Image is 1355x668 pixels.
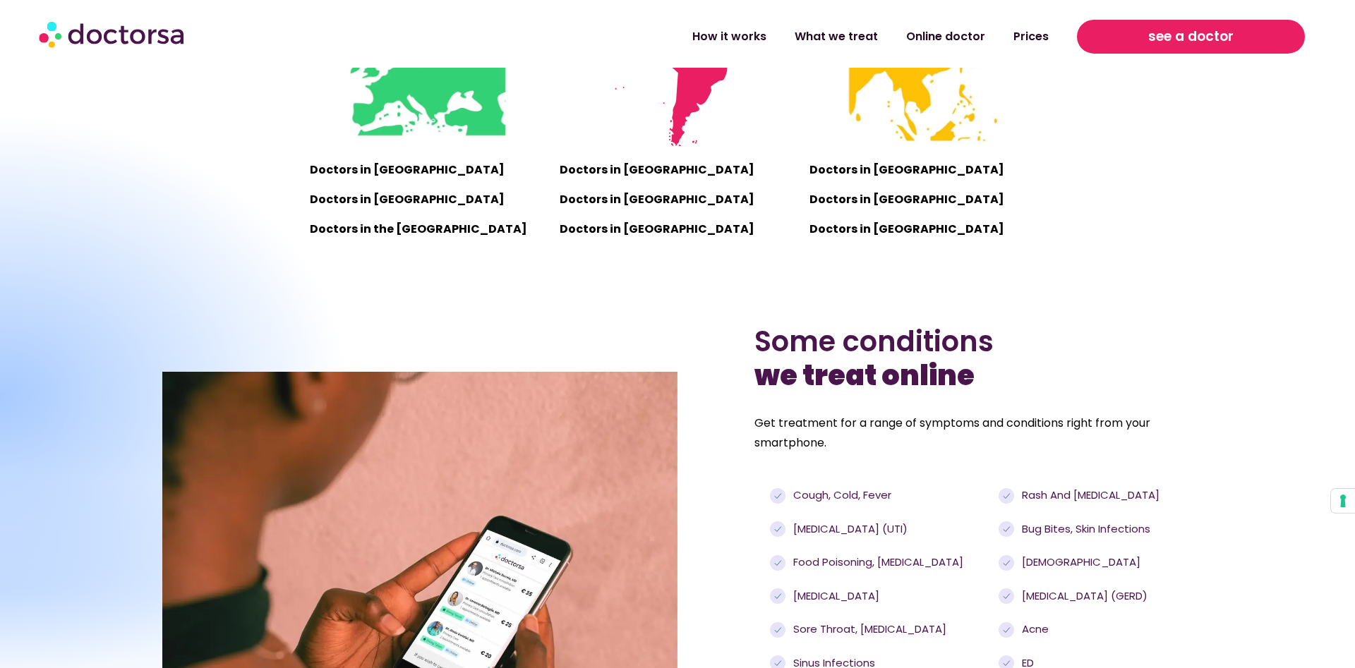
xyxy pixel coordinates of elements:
[790,621,946,638] span: Sore throat, [MEDICAL_DATA]
[310,219,546,239] p: Doctors in the [GEOGRAPHIC_DATA]
[999,20,1063,53] a: Prices
[809,219,1045,239] p: Doctors in [GEOGRAPHIC_DATA]
[1148,25,1234,48] span: see a doctor
[310,160,546,180] p: Doctors in [GEOGRAPHIC_DATA]
[770,554,992,571] a: Food poisoning, [MEDICAL_DATA]
[790,588,879,605] span: [MEDICAL_DATA]
[1018,487,1160,504] span: Rash and [MEDICAL_DATA]
[892,20,999,53] a: Online doctor
[310,190,546,209] p: Doctors in [GEOGRAPHIC_DATA]
[790,487,891,504] span: Cough, cold, fever
[781,20,892,53] a: What we treat
[560,190,795,209] p: Doctors in [GEOGRAPHIC_DATA]
[1018,521,1150,538] span: Bug bites, skin infections
[754,413,1192,453] p: Get treatment for a range of symptoms and conditions right from your smartphone.
[770,521,992,538] a: [MEDICAL_DATA] (UTI)
[770,621,992,638] a: Sore throat, [MEDICAL_DATA]
[1331,489,1355,513] button: Your consent preferences for tracking technologies
[999,621,1179,638] a: Acne
[350,20,1064,53] nav: Menu
[809,190,1045,209] p: Doctors in [GEOGRAPHIC_DATA]
[560,219,795,239] p: Doctors in [GEOGRAPHIC_DATA]
[770,487,992,504] a: Cough, cold, fever
[678,20,781,53] a: How it works
[1018,621,1049,638] span: Acne
[790,554,963,571] span: Food poisoning, [MEDICAL_DATA]
[999,554,1179,571] a: [DEMOGRAPHIC_DATA]
[999,521,1179,538] a: Bug bites, skin infections
[999,487,1179,504] a: Rash and [MEDICAL_DATA]
[770,588,992,605] a: [MEDICAL_DATA]
[809,160,1045,180] p: Doctors in [GEOGRAPHIC_DATA]
[1077,20,1305,54] a: see a doctor
[754,324,1192,392] h2: Some conditions
[754,356,975,395] b: we treat online
[1018,554,1140,571] span: [DEMOGRAPHIC_DATA]
[1018,588,1148,605] span: [MEDICAL_DATA] (GERD)
[560,160,795,180] p: Doctors in [GEOGRAPHIC_DATA]
[790,521,908,538] span: [MEDICAL_DATA] (UTI)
